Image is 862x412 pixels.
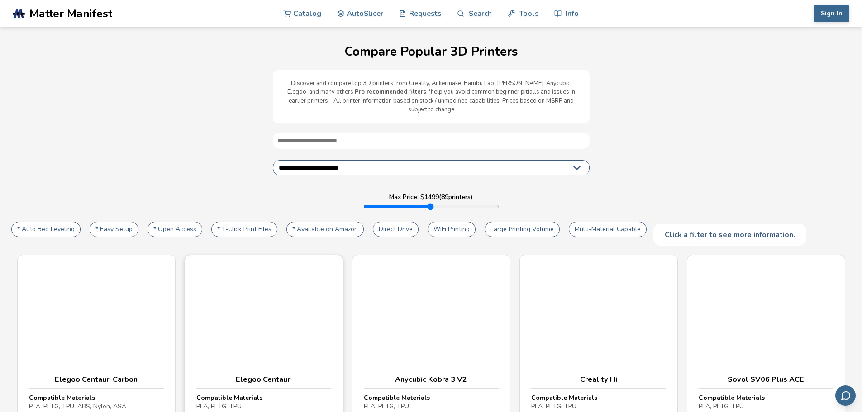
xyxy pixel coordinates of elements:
[364,402,409,411] span: PLA, PETG, TPU
[428,222,476,237] button: WiFi Printing
[9,45,853,59] h1: Compare Popular 3D Printers
[699,393,765,402] strong: Compatible Materials
[485,222,560,237] button: Large Printing Volume
[653,224,806,246] div: Click a filter to see more information.
[389,194,473,201] label: Max Price: $ 1499 ( 89 printers)
[569,222,647,237] button: Multi-Material Capable
[699,375,833,384] h3: Sovol SV06 Plus ACE
[196,375,331,384] h3: Elegoo Centauri
[531,402,576,411] span: PLA, PETG, TPU
[282,79,581,114] p: Discover and compare top 3D printers from Creality, Ankermake, Bambu Lab, [PERSON_NAME], Anycubic...
[373,222,419,237] button: Direct Drive
[29,7,112,20] span: Matter Manifest
[835,385,856,406] button: Send feedback via email
[196,393,262,402] strong: Compatible Materials
[211,222,277,237] button: * 1-Click Print Files
[286,222,364,237] button: * Available on Amazon
[699,402,744,411] span: PLA, PETG, TPU
[29,375,164,384] h3: Elegoo Centauri Carbon
[531,393,597,402] strong: Compatible Materials
[11,222,81,237] button: * Auto Bed Leveling
[29,402,126,411] span: PLA, PETG, TPU, ABS, Nylon, ASA
[364,393,430,402] strong: Compatible Materials
[531,375,666,384] h3: Creality Hi
[90,222,138,237] button: * Easy Setup
[364,375,499,384] h3: Anycubic Kobra 3 V2
[814,5,849,22] button: Sign In
[29,393,95,402] strong: Compatible Materials
[355,88,431,96] b: Pro recommended filters *
[196,402,242,411] span: PLA, PETG, TPU
[148,222,202,237] button: * Open Access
